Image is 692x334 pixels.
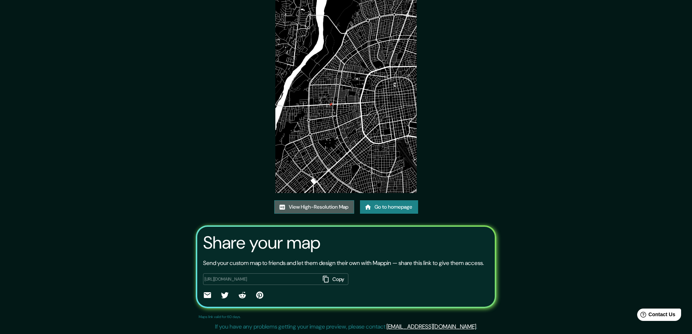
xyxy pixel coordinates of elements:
iframe: Help widget launcher [627,306,684,326]
p: Send your custom map to friends and let them design their own with Mappin — share this link to gi... [203,259,484,267]
a: View High-Resolution Map [274,200,354,214]
button: Copy [320,273,348,285]
p: If you have any problems getting your image preview, please contact . [215,322,477,331]
a: Go to homepage [360,200,418,214]
h3: Share your map [203,233,320,253]
a: [EMAIL_ADDRESS][DOMAIN_NAME] [387,323,476,330]
p: Maps link valid for 60 days. [199,314,241,319]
